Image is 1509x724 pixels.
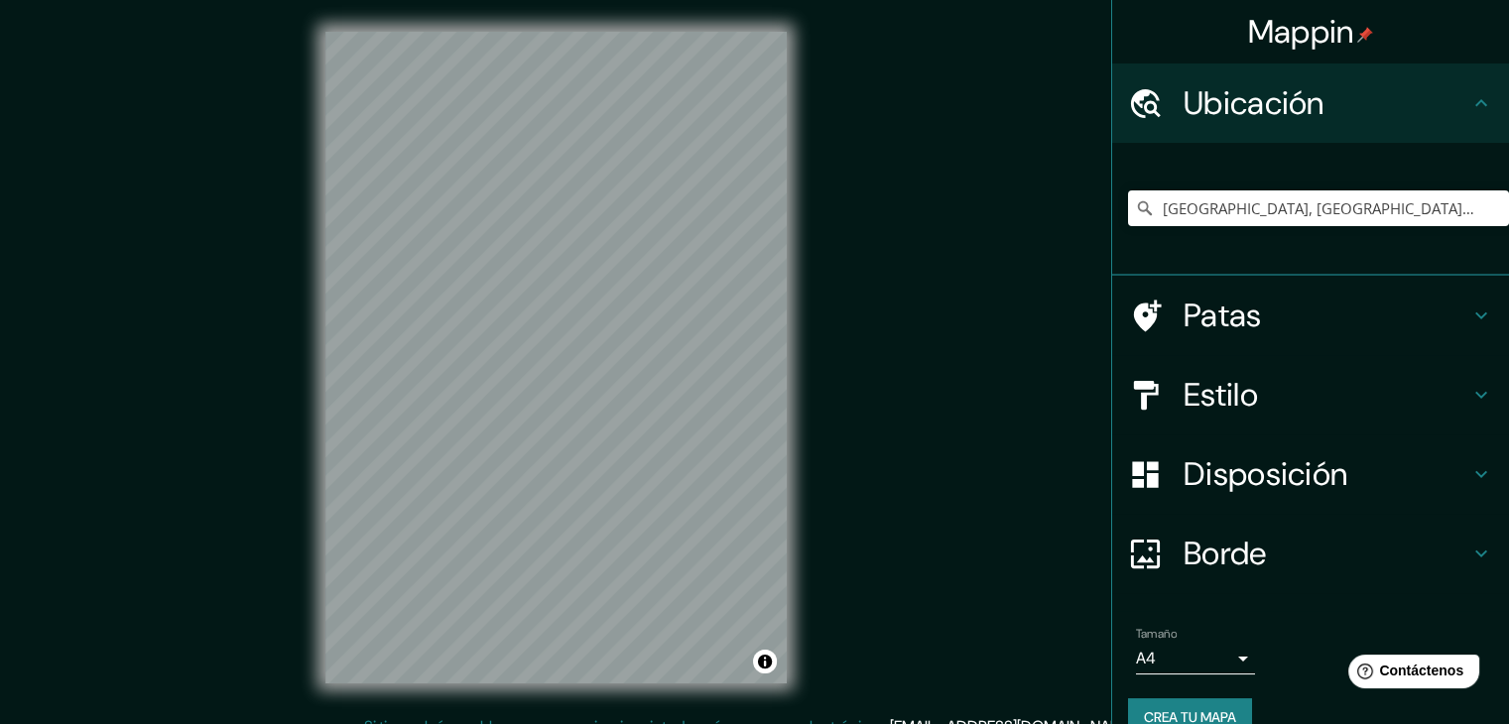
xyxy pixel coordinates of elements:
div: Disposición [1112,434,1509,514]
font: Borde [1184,533,1267,574]
div: Borde [1112,514,1509,593]
img: pin-icon.png [1357,27,1373,43]
div: Ubicación [1112,63,1509,143]
div: Patas [1112,276,1509,355]
input: Elige tu ciudad o zona [1128,190,1509,226]
font: Tamaño [1136,626,1177,642]
font: Disposición [1184,453,1347,495]
canvas: Mapa [325,32,787,683]
font: Patas [1184,295,1262,336]
button: Activar o desactivar atribución [753,650,777,673]
font: A4 [1136,648,1156,668]
font: Estilo [1184,374,1258,416]
iframe: Lanzador de widgets de ayuda [1332,647,1487,702]
font: Ubicación [1184,82,1324,124]
font: Mappin [1248,11,1354,53]
div: A4 [1136,643,1255,674]
div: Estilo [1112,355,1509,434]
